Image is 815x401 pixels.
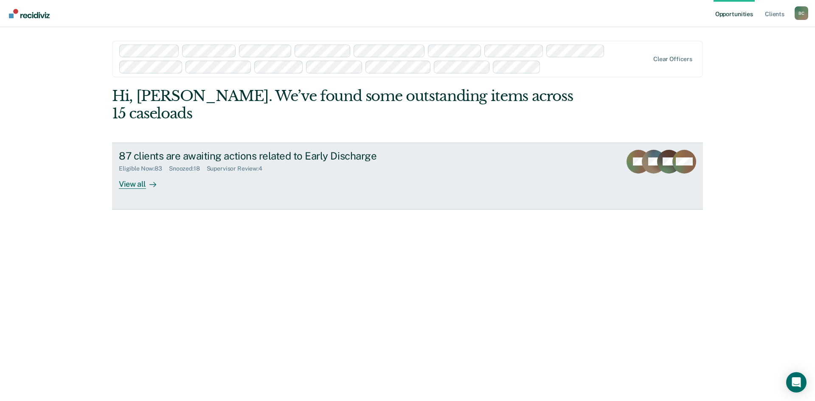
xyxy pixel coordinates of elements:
img: Recidiviz [9,9,50,18]
div: Hi, [PERSON_NAME]. We’ve found some outstanding items across 15 caseloads [112,87,585,122]
button: Profile dropdown button [795,6,808,20]
div: Snoozed : 18 [169,165,207,172]
div: Supervisor Review : 4 [207,165,269,172]
a: 87 clients are awaiting actions related to Early DischargeEligible Now:83Snoozed:18Supervisor Rev... [112,143,703,210]
div: Open Intercom Messenger [786,372,807,393]
div: Clear officers [653,56,692,63]
div: Eligible Now : 83 [119,165,169,172]
div: B C [795,6,808,20]
div: 87 clients are awaiting actions related to Early Discharge [119,150,417,162]
div: View all [119,172,166,189]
